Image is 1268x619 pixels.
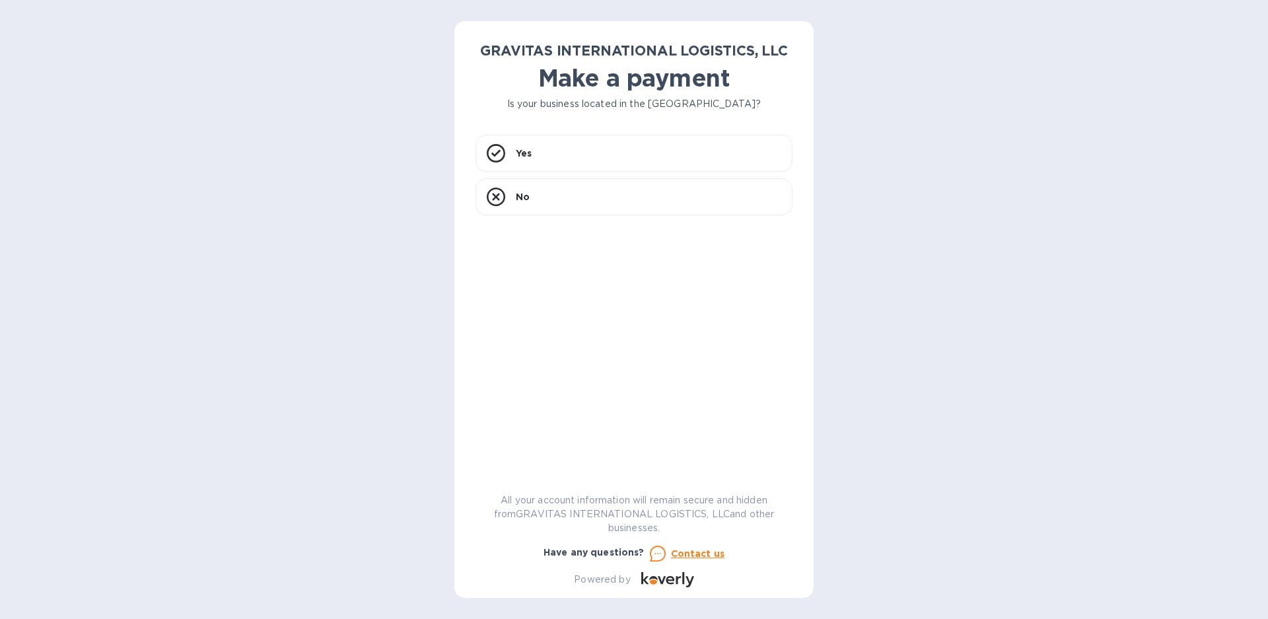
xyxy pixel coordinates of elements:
b: Have any questions? [544,547,645,558]
p: No [516,190,530,203]
b: GRAVITAS INTERNATIONAL LOGISTICS, LLC [480,42,788,59]
p: All your account information will remain secure and hidden from GRAVITAS INTERNATIONAL LOGISTICS,... [475,493,792,535]
h1: Make a payment [475,64,792,92]
p: Is your business located in the [GEOGRAPHIC_DATA]? [475,97,792,111]
p: Powered by [574,573,630,587]
u: Contact us [671,548,725,559]
p: Yes [516,147,532,160]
